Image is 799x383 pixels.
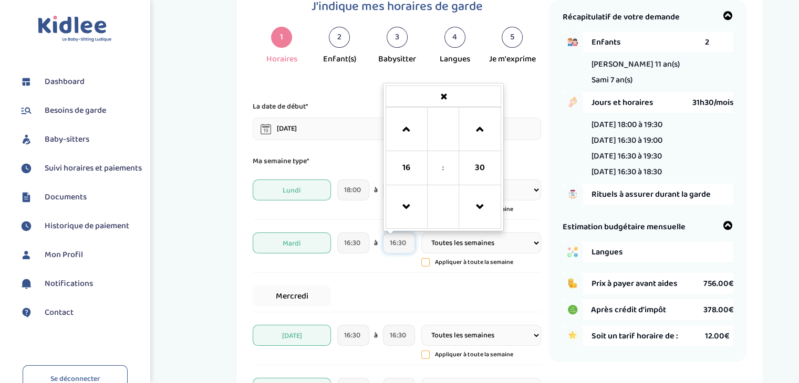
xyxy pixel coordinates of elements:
[18,218,34,234] img: suivihoraire.svg
[591,188,733,201] span: Rituels à assurer durant la garde
[337,325,369,346] input: heure de debut
[18,161,34,176] img: suivihoraire.svg
[591,134,662,147] li: [DATE] 16:30 à 19:00
[591,150,662,163] li: [DATE] 16:30 à 19:30
[18,74,34,90] img: dashboard.svg
[45,133,89,146] span: Baby-sitters
[703,277,733,290] span: 756.00€
[562,220,685,233] span: Estimation budgétaire mensuelle
[18,247,34,263] img: profil.svg
[562,10,679,24] span: Récapitulatif de votre demande
[45,278,93,290] span: Notifications
[45,162,142,175] span: Suivi horaires et paiements
[444,27,465,48] div: 4
[45,249,83,261] span: Mon Profil
[18,74,142,90] a: Dashboard
[703,303,733,316] span: 378.00€
[562,184,583,205] img: hand_to_do_list.png
[489,53,536,66] div: Je m'exprime
[18,103,142,119] a: Besoins de garde
[374,185,378,196] span: à
[386,89,502,107] a: Close the picker
[253,155,541,167] p: Ma semaine type*
[591,36,705,49] span: Enfants
[391,110,422,148] a: Increment Hour
[18,189,34,205] img: documents.svg
[38,16,112,42] img: logo.svg
[464,110,495,148] a: Increment Minute
[378,53,416,66] div: Babysitter
[435,350,513,359] p: Appliquer à toute la semaine
[323,53,356,66] div: Enfant(s)
[253,118,389,140] input: sélectionne une date
[18,305,34,321] img: contact.svg
[562,92,583,113] img: hand_clock.png
[374,238,378,249] span: à
[562,299,583,320] img: credit_impot.PNG
[253,179,330,200] span: Lundi
[253,101,308,112] p: La date de début*
[591,329,705,343] span: Soit un tarif horaire de :
[18,305,142,321] a: Contact
[464,188,495,226] a: Decrement Minute
[337,232,369,253] input: heure de debut
[705,36,709,49] span: 2
[18,103,34,119] img: besoin.svg
[591,246,705,259] span: Langues
[562,273,583,294] img: coins.png
[392,154,421,182] span: Pick Hour
[591,96,692,109] span: Jours et horaires
[18,132,142,147] a: Baby-sitters
[253,232,330,253] span: Mardi
[45,191,87,204] span: Documents
[18,161,142,176] a: Suivi horaires et paiements
[383,232,415,253] input: heure de fin
[692,96,733,109] span: 31h30/mois
[562,241,583,262] img: activities.png
[18,218,142,234] a: Historique de paiement
[562,31,583,52] img: boy_girl.png
[329,27,350,48] div: 2
[266,53,297,66] div: Horaires
[591,165,662,178] li: [DATE] 16:30 à 18:30
[18,276,142,292] a: Notifications
[337,179,369,200] input: heure de debut
[387,27,408,48] div: 3
[435,258,513,267] p: Appliquer à toute la semaine
[591,277,703,290] span: Prix à payer avant aides
[591,73,632,87] span: Sami 7 an(s)
[591,58,679,71] span: [PERSON_NAME] 11 an(s)
[18,132,34,147] img: babysitters.svg
[374,330,378,341] span: à
[253,285,330,306] span: Mercredi
[271,27,292,48] div: 1
[591,303,703,316] span: Après crédit d’impôt
[562,325,583,346] img: star.png
[465,154,494,182] span: Pick Minute
[427,151,459,185] td: :
[18,247,142,263] a: Mon Profil
[45,306,74,319] span: Contact
[45,76,85,88] span: Dashboard
[383,325,415,346] input: heure de fin
[591,118,662,131] li: [DATE] 18:00 à 19:30
[18,276,34,292] img: notification.svg
[18,189,142,205] a: Documents
[502,27,523,48] div: 5
[705,329,730,343] span: 12.00€
[391,188,422,226] a: Decrement Hour
[440,53,470,66] div: Langues
[253,325,330,346] span: [DATE]
[45,220,129,232] span: Historique de paiement
[45,104,106,117] span: Besoins de garde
